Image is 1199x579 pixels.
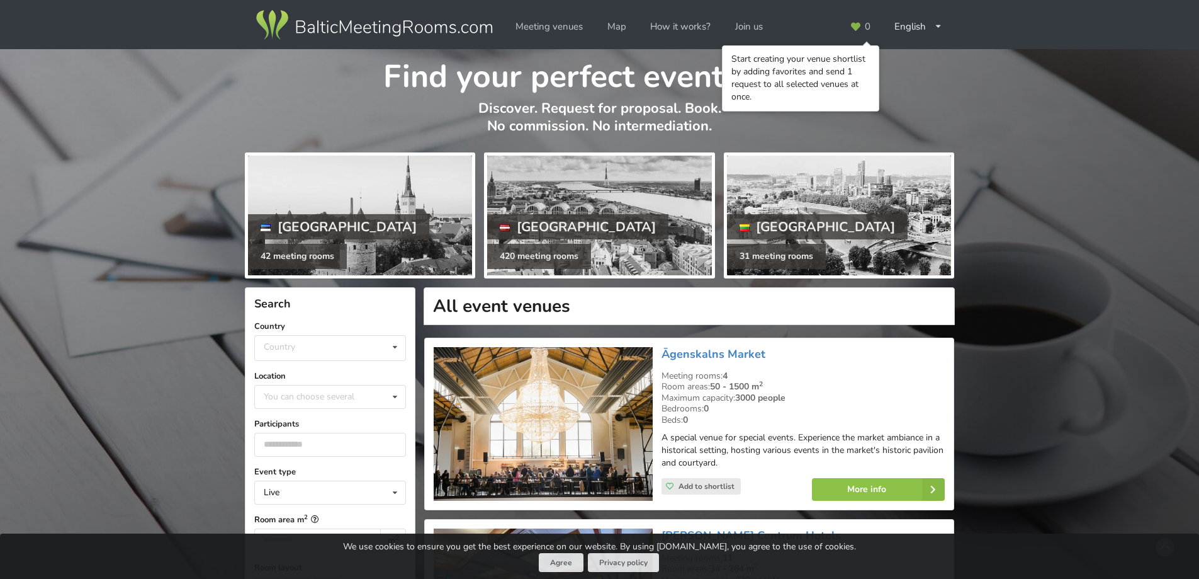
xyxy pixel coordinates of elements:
span: Search [254,296,291,311]
sup: 2 [759,379,763,389]
img: Unusual venues | Riga | Āgenskalns Market [434,347,652,502]
a: Āgenskalns Market [661,347,765,362]
div: [GEOGRAPHIC_DATA] [248,214,429,239]
strong: 0 [704,403,709,415]
a: Join us [726,14,772,39]
div: 42 meeting rooms [248,244,347,269]
label: Room area m [254,513,406,526]
label: Participants [254,418,406,430]
div: Beds: [661,415,945,426]
a: How it works? [641,14,719,39]
a: Map [599,14,635,39]
strong: 50 - 1500 m [710,381,763,393]
sup: 2 [304,513,308,521]
a: Meeting venues [507,14,592,39]
div: Meeting rooms: [661,370,945,382]
span: Add to shortlist [678,481,735,491]
p: Discover. Request for proposal. Book. No commission. No intermediation. [245,100,954,148]
a: [GEOGRAPHIC_DATA] 31 meeting rooms [724,152,954,278]
div: 420 meeting rooms [487,244,591,269]
strong: 3000 people [735,392,785,404]
a: [GEOGRAPHIC_DATA] 420 meeting rooms [484,152,714,278]
p: A special venue for special events. Experience the market ambiance in a historical setting, hosti... [661,432,945,469]
div: You can choose several [261,389,383,404]
div: [GEOGRAPHIC_DATA] [487,214,668,239]
label: Country [254,320,406,333]
div: Start creating your venue shortlist by adding favorites and send 1 request to all selected venues... [731,53,870,103]
strong: 0 [683,414,688,426]
div: m [380,529,406,553]
div: Room areas: [661,381,945,393]
div: [GEOGRAPHIC_DATA] [727,214,908,239]
a: Privacy policy [588,553,659,573]
label: Location [254,370,406,382]
div: Country [264,341,295,352]
span: 0 [865,22,870,32]
strong: 4 [723,370,728,382]
div: 31 meeting rooms [727,244,826,269]
h1: All event venues [424,287,955,325]
h1: Find your perfect event space [245,49,954,97]
a: More info [812,478,945,501]
div: Live [264,488,279,497]
button: Agree [539,553,583,573]
a: [GEOGRAPHIC_DATA] 42 meeting rooms [245,152,475,278]
div: Bedrooms: [661,403,945,415]
sup: 2 [395,533,399,542]
div: English [886,14,951,39]
div: Maximum capacity: [661,393,945,404]
label: Event type [254,466,406,478]
img: Baltic Meeting Rooms [254,8,495,43]
a: [PERSON_NAME] Centrum Hotels [661,528,841,543]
